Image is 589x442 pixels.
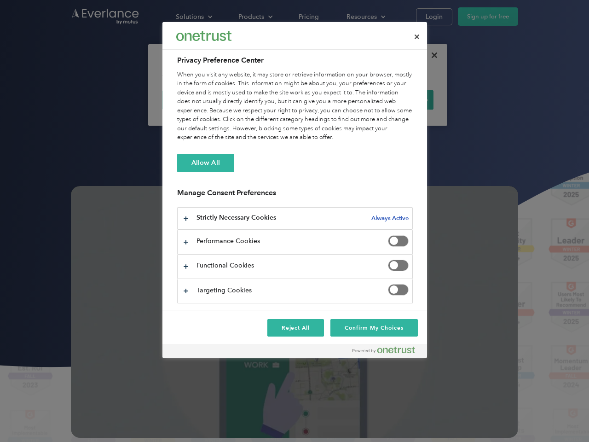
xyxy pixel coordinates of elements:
[407,27,427,47] button: Close
[177,70,413,142] div: When you visit any website, it may store or retrieve information on your browser, mostly in the f...
[176,27,231,45] div: Everlance
[177,55,413,66] h2: Privacy Preference Center
[177,154,234,172] button: Allow All
[162,22,427,358] div: Preference center
[352,346,415,354] img: Powered by OneTrust Opens in a new Tab
[162,22,427,358] div: Privacy Preference Center
[352,346,422,358] a: Powered by OneTrust Opens in a new Tab
[177,188,413,203] h3: Manage Consent Preferences
[267,319,324,337] button: Reject All
[176,31,231,41] img: Everlance
[330,319,417,337] button: Confirm My Choices
[68,55,114,74] input: Submit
